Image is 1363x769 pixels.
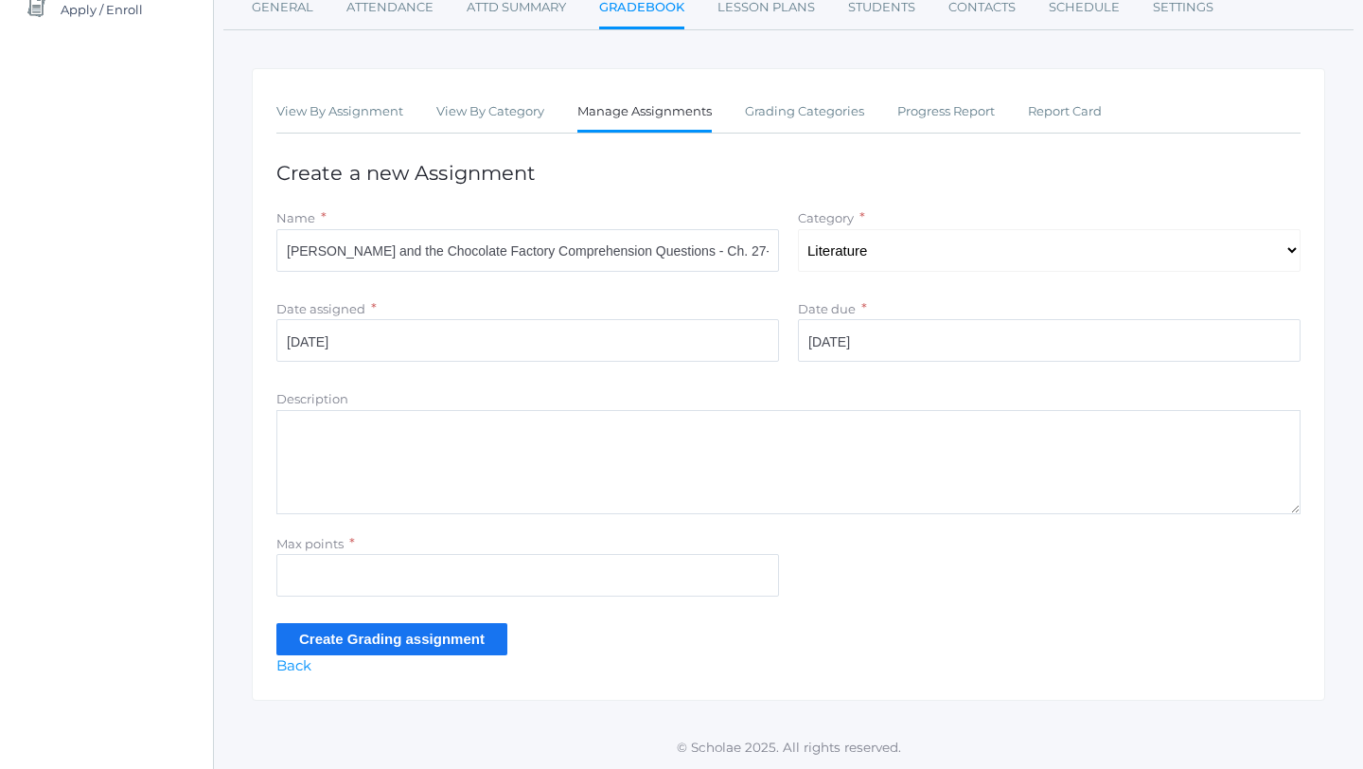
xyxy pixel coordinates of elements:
label: Name [276,210,315,225]
input: Create Grading assignment [276,623,507,654]
label: Date assigned [276,301,365,316]
a: Grading Categories [745,93,864,131]
a: View By Assignment [276,93,403,131]
a: Back [276,656,311,674]
label: Max points [276,536,344,551]
p: © Scholae 2025. All rights reserved. [214,738,1363,757]
label: Category [798,210,854,225]
label: Description [276,391,348,406]
label: Date due [798,301,856,316]
a: Manage Assignments [577,93,712,134]
a: View By Category [436,93,544,131]
h1: Create a new Assignment [276,162,1301,184]
a: Report Card [1028,93,1102,131]
a: Progress Report [897,93,995,131]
